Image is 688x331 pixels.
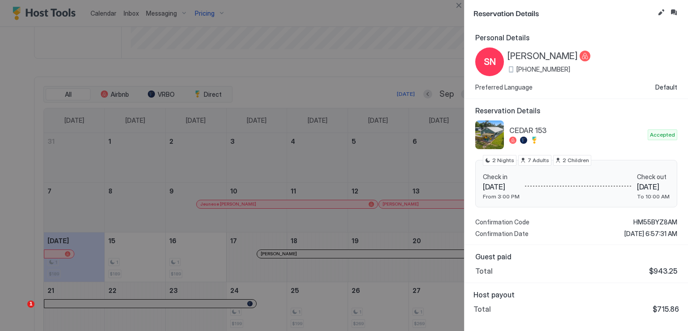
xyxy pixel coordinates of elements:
[563,156,589,164] span: 2 Children
[475,252,677,261] span: Guest paid
[509,126,644,135] span: CEDAR 153
[668,7,679,18] button: Inbox
[483,193,520,200] span: From 3:00 PM
[637,173,670,181] span: Check out
[653,305,679,314] span: $715.86
[475,267,493,275] span: Total
[624,230,677,238] span: [DATE] 6:57:31 AM
[516,65,570,73] span: [PHONE_NUMBER]
[650,131,675,139] span: Accepted
[637,193,670,200] span: To 10:00 AM
[473,7,654,18] span: Reservation Details
[473,305,491,314] span: Total
[507,51,578,62] span: [PERSON_NAME]
[473,290,679,299] span: Host payout
[633,218,677,226] span: HM55BYZ8AM
[483,182,520,191] span: [DATE]
[484,55,496,69] span: SN
[9,301,30,322] iframe: Intercom live chat
[475,33,677,42] span: Personal Details
[637,182,670,191] span: [DATE]
[649,267,677,275] span: $943.25
[475,230,529,238] span: Confirmation Date
[655,83,677,91] span: Default
[528,156,549,164] span: 7 Adults
[483,173,520,181] span: Check in
[492,156,514,164] span: 2 Nights
[475,106,677,115] span: Reservation Details
[27,301,34,308] span: 1
[475,83,533,91] span: Preferred Language
[475,218,529,226] span: Confirmation Code
[656,7,666,18] button: Edit reservation
[475,120,504,149] div: listing image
